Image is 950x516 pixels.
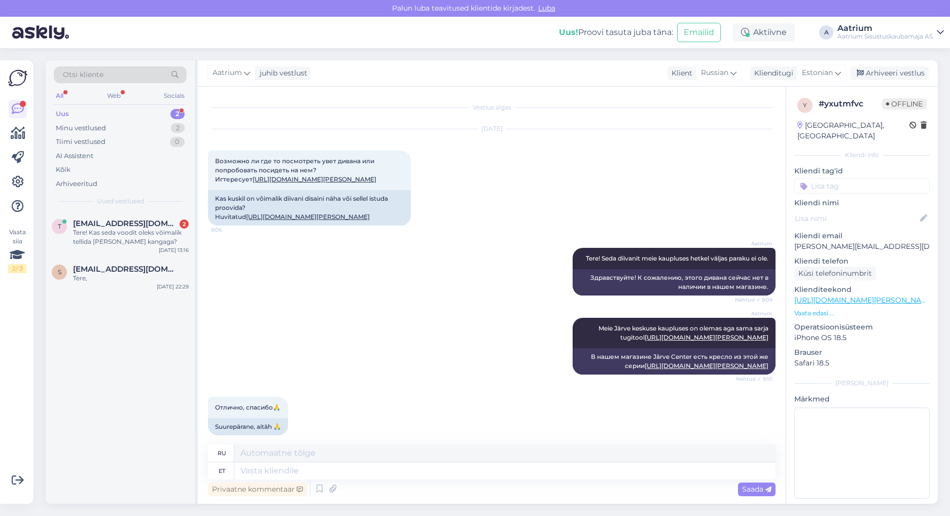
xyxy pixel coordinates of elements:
p: [PERSON_NAME][EMAIL_ADDRESS][DOMAIN_NAME] [794,241,930,252]
p: Vaata edasi ... [794,309,930,318]
div: Arhiveeri vestlus [851,66,929,80]
a: AatriumAatrium Sisustuskaubamaja AS [837,24,944,41]
div: Uus [56,109,69,119]
div: 2 [171,123,185,133]
div: [DATE] 13:16 [159,246,189,254]
div: 2 / 3 [8,264,26,273]
div: Web [105,89,123,102]
div: et [219,462,225,480]
p: Kliendi telefon [794,256,930,267]
div: ru [218,445,226,462]
span: Aatrium [213,67,242,79]
b: Uus! [559,27,578,37]
a: [URL][DOMAIN_NAME][PERSON_NAME] [645,362,768,370]
p: Kliendi tag'id [794,166,930,176]
span: t [58,223,61,230]
p: Operatsioonisüsteem [794,322,930,333]
div: Socials [162,89,187,102]
div: Kas kuskil on võimalik diivani disaini näha või sellel istuda proovida? Huvitatud [208,190,411,226]
p: Kliendi email [794,231,930,241]
div: All [54,89,65,102]
div: Kõik [56,165,71,175]
span: Nähtud ✓ 9:09 [734,296,772,304]
p: Klienditeekond [794,284,930,295]
div: [DATE] [208,124,776,133]
a: [URL][DOMAIN_NAME][PERSON_NAME] [253,175,376,183]
div: Arhiveeritud [56,179,97,189]
div: Klienditugi [750,68,793,79]
div: Aatrium Sisustuskaubamaja AS [837,32,933,41]
div: AI Assistent [56,151,93,161]
div: Vaata siia [8,228,26,273]
div: Küsi telefoninumbrit [794,267,876,280]
span: Saada [742,485,771,494]
p: Kliendi nimi [794,198,930,208]
div: [PERSON_NAME] [794,379,930,388]
div: [DATE] 22:29 [157,283,189,290]
div: [GEOGRAPHIC_DATA], [GEOGRAPHIC_DATA] [797,120,909,141]
span: Tere! Seda diivanit meie kaupluses hetkel väljas paraku ei ole. [586,254,768,262]
span: slaav4eg@hotmail.com [73,265,179,274]
span: y [803,101,807,109]
span: Otsi kliente [63,69,103,80]
span: 9:06 [211,226,249,234]
a: [URL][DOMAIN_NAME][PERSON_NAME] [246,213,370,220]
div: A [819,25,833,40]
div: # yxutmfvc [819,98,882,110]
span: Meie Järve keskuse kaupluses on olemas aga sama sarja tugitool [599,324,770,341]
div: Tiimi vestlused [56,137,105,147]
div: Proovi tasuta juba täna: [559,26,673,39]
p: iPhone OS 18.5 [794,333,930,343]
input: Lisa tag [794,178,930,194]
div: Suurepärane, aitäh 🙏 [208,418,288,435]
div: Aktiivne [733,23,795,42]
span: Estonian [802,67,833,79]
input: Lisa nimi [795,213,918,224]
span: Nähtud ✓ 9:10 [734,375,772,383]
span: triinspeek@gmail.com [73,219,179,228]
div: Privaatne kommentaar [208,483,307,496]
div: 0 [170,137,185,147]
span: Aatrium [734,310,772,317]
a: [URL][DOMAIN_NAME][PERSON_NAME] [794,296,934,305]
p: Märkmed [794,394,930,404]
div: juhib vestlust [256,68,307,79]
span: Aatrium [734,240,772,247]
span: Offline [882,98,927,109]
div: Kliendi info [794,151,930,160]
div: 2 [180,219,189,229]
div: Minu vestlused [56,123,106,133]
span: Отлично, спасибо🙏 [215,403,280,411]
div: 2 [170,109,185,119]
span: Возможно ли где то посмотреть увет дивана или попробовать посидеть на нем? Игтересует [215,157,376,183]
img: Askly Logo [8,68,27,88]
div: Aatrium [837,24,933,32]
span: Luba [535,4,558,13]
div: Vestlus algas [208,103,776,112]
span: s [58,268,61,276]
span: Uued vestlused [97,197,144,206]
div: Tere, [73,274,189,283]
div: В нашем магазине Järve Center есть кресло из этой же серии [573,348,776,375]
div: Tere! Kas seda voodit oleks võimalik tellida [PERSON_NAME] kangaga? [73,228,189,246]
p: Brauser [794,347,930,358]
div: Здравствуйте! К сожалению, этого дивана сейчас нет в наличии в нашем магазине. [573,269,776,296]
p: Safari 18.5 [794,358,930,368]
a: [URL][DOMAIN_NAME][PERSON_NAME] [645,334,768,341]
button: Emailid [677,23,721,42]
span: Russian [701,67,728,79]
div: Klient [667,68,692,79]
